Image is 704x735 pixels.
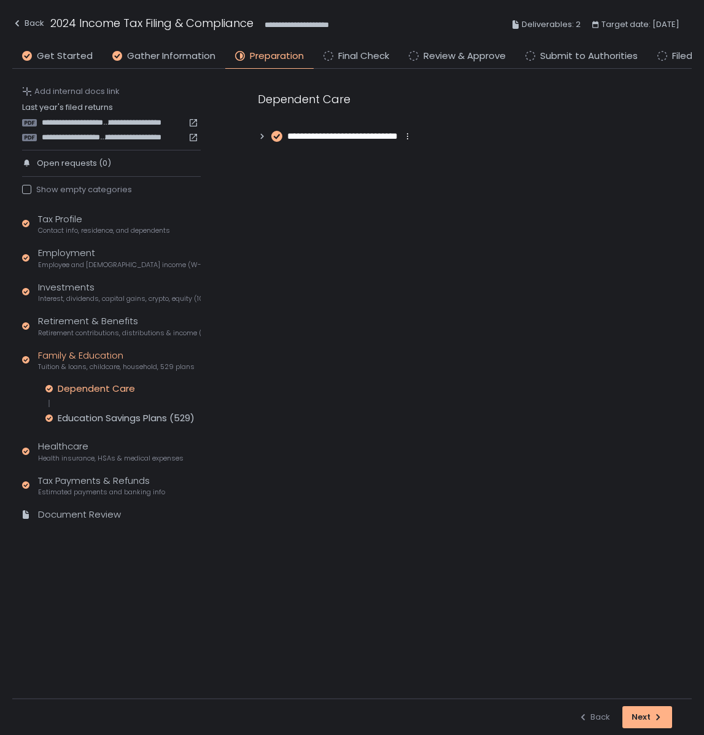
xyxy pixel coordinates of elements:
[22,86,120,97] button: Add internal docs link
[37,158,111,169] span: Open requests (0)
[38,294,201,303] span: Interest, dividends, capital gains, crypto, equity (1099s, K-1s)
[38,281,201,304] div: Investments
[12,16,44,31] div: Back
[37,49,93,63] span: Get Started
[38,329,201,338] span: Retirement contributions, distributions & income (1099-R, 5498)
[540,49,638,63] span: Submit to Authorities
[38,508,121,522] div: Document Review
[338,49,389,63] span: Final Check
[38,314,201,338] div: Retirement & Benefits
[38,260,201,270] span: Employee and [DEMOGRAPHIC_DATA] income (W-2s)
[578,712,610,723] div: Back
[424,49,506,63] span: Review & Approve
[672,49,692,63] span: Filed
[127,49,215,63] span: Gather Information
[38,474,165,497] div: Tax Payments & Refunds
[50,15,253,31] h1: 2024 Income Tax Filing & Compliance
[38,246,201,270] div: Employment
[38,362,195,371] span: Tuition & loans, childcare, household, 529 plans
[38,488,165,497] span: Estimated payments and banking info
[38,212,170,236] div: Tax Profile
[38,349,195,372] div: Family & Education
[58,383,135,395] div: Dependent Care
[601,17,679,32] span: Target date: [DATE]
[578,706,610,728] button: Back
[58,412,195,424] div: Education Savings Plans (529)
[622,706,672,728] button: Next
[632,712,663,723] div: Next
[12,15,44,35] button: Back
[22,102,201,142] div: Last year's filed returns
[250,49,304,63] span: Preparation
[522,17,581,32] span: Deliverables: 2
[258,91,667,107] div: Dependent Care
[38,454,184,463] span: Health insurance, HSAs & medical expenses
[38,226,170,235] span: Contact info, residence, and dependents
[38,440,184,463] div: Healthcare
